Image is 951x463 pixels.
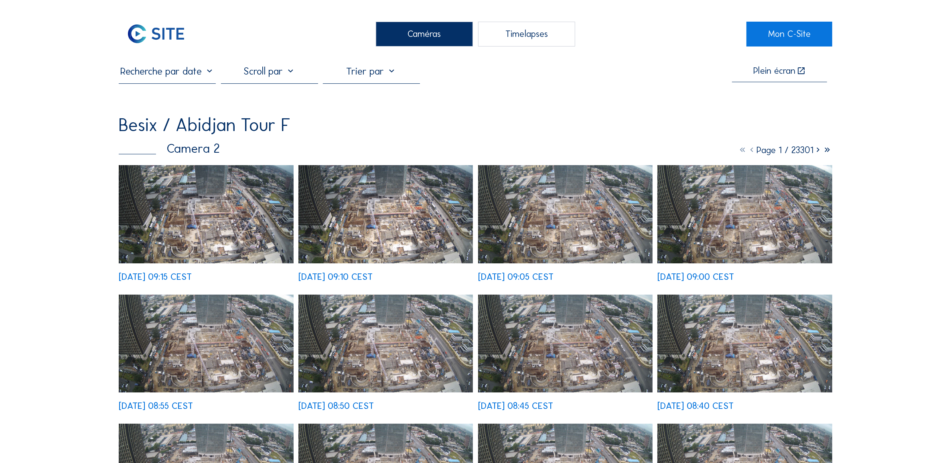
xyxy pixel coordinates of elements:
[119,295,293,393] img: image_53242027
[478,22,575,47] div: Timelapses
[119,273,192,282] div: [DATE] 09:15 CEST
[298,402,374,411] div: [DATE] 08:50 CEST
[657,273,734,282] div: [DATE] 09:00 CEST
[478,165,653,263] img: image_53242346
[757,145,814,156] span: Page 1 / 23301
[376,22,473,47] div: Caméras
[657,295,832,393] img: image_53241566
[478,295,653,393] img: image_53241797
[119,142,220,155] div: Camera 2
[119,22,193,47] img: C-SITE Logo
[753,67,795,76] div: Plein écran
[119,65,216,77] input: Recherche par date 󰅀
[657,165,832,263] img: image_53242114
[298,273,373,282] div: [DATE] 09:10 CEST
[298,295,473,393] img: image_53241921
[746,22,832,47] a: Mon C-Site
[478,402,553,411] div: [DATE] 08:45 CEST
[478,273,554,282] div: [DATE] 09:05 CEST
[657,402,734,411] div: [DATE] 08:40 CEST
[119,116,290,134] div: Besix / Abidjan Tour F
[119,165,293,263] img: image_53242534
[119,22,204,47] a: C-SITE Logo
[298,165,473,263] img: image_53242461
[119,402,193,411] div: [DATE] 08:55 CEST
